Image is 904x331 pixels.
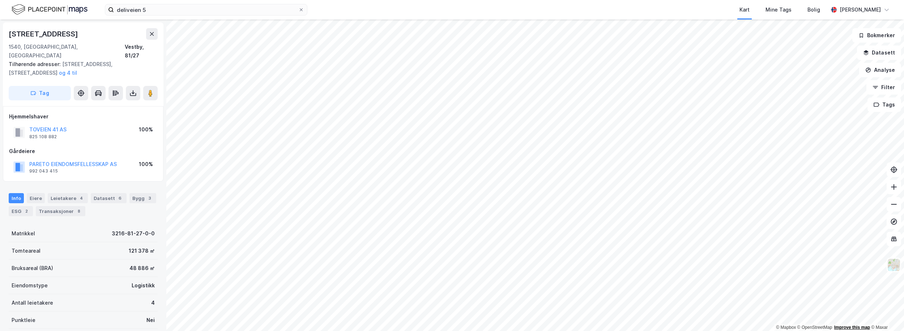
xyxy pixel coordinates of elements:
span: Tilhørende adresser: [9,61,62,67]
img: Z [887,258,901,272]
div: 4 [78,195,85,202]
div: Bolig [807,5,820,14]
div: 4 [151,299,155,307]
div: Gårdeiere [9,147,157,156]
div: 6 [116,195,124,202]
div: [STREET_ADDRESS] [9,28,80,40]
a: Mapbox [776,325,796,330]
div: Info [9,193,24,203]
iframe: Chat Widget [868,296,904,331]
div: Tomteareal [12,247,40,255]
div: 2 [23,208,30,215]
div: 100% [139,125,153,134]
div: Mine Tags [766,5,792,14]
button: Analyse [859,63,901,77]
div: Matrikkel [12,229,35,238]
input: Søk på adresse, matrikkel, gårdeiere, leietakere eller personer [114,4,298,15]
img: logo.f888ab2527a4732fd821a326f86c7f29.svg [12,3,88,16]
div: Bygg [129,193,156,203]
div: 48 886 ㎡ [129,264,155,273]
div: 992 043 415 [29,168,58,174]
div: Punktleie [12,316,35,325]
div: Datasett [91,193,127,203]
div: [STREET_ADDRESS], [STREET_ADDRESS] [9,60,152,77]
div: Antall leietakere [12,299,53,307]
div: Leietakere [48,193,88,203]
div: Kart [739,5,750,14]
button: Tags [867,97,901,112]
div: 825 108 882 [29,134,57,140]
div: Nei [146,316,155,325]
div: Hjemmelshaver [9,112,157,121]
div: Transaksjoner [36,206,85,216]
div: 3216-81-27-0-0 [112,229,155,238]
button: Filter [866,80,901,95]
div: 1540, [GEOGRAPHIC_DATA], [GEOGRAPHIC_DATA] [9,43,125,60]
div: Vestby, 81/27 [125,43,158,60]
a: Improve this map [834,325,870,330]
div: Bruksareal (BRA) [12,264,53,273]
div: 100% [139,160,153,169]
button: Tag [9,86,71,100]
div: ESG [9,206,33,216]
div: 3 [146,195,153,202]
button: Bokmerker [852,28,901,43]
div: Eiendomstype [12,281,48,290]
button: Datasett [857,45,901,60]
div: Logistikk [132,281,155,290]
div: 121 378 ㎡ [129,247,155,255]
div: [PERSON_NAME] [840,5,881,14]
div: Eiere [27,193,45,203]
a: OpenStreetMap [797,325,832,330]
div: 8 [75,208,82,215]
